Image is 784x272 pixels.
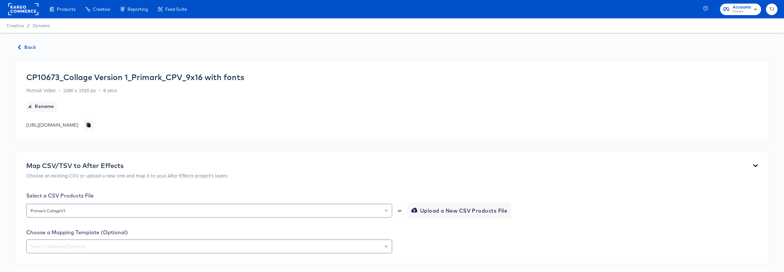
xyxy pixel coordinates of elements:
button: Upload a New CSV Products File [407,203,512,219]
span: Products [57,7,75,12]
button: Back [16,43,39,52]
span: Rename [29,102,54,111]
div: [URL][DOMAIN_NAME] [26,122,78,128]
button: Rename [26,101,57,112]
span: Reporting [128,7,148,12]
span: 1080 x 1920 px [63,87,96,94]
button: AccountsPrimark [720,4,761,15]
span: Creative [7,23,24,28]
div: Select a CSV Products File [26,192,758,199]
input: Select a Products File [29,207,389,215]
div: CP10673_Collage Version 1_Primark_CPV_9x16 with fonts [26,73,244,82]
p: Choose an existing CSV or upload a new one and map it to your After Effects project's layers [26,172,228,179]
a: Dynamo [33,23,50,28]
span: Creative [93,7,110,12]
button: Open [385,206,388,215]
button: Open [385,242,388,251]
span: 8 secs [103,87,117,94]
span: Primark [733,9,751,14]
div: or [397,209,402,213]
span: / [24,23,33,28]
div: Choose a Mapping Template (Optional) [26,229,758,236]
span: Feed Suite [165,7,187,12]
span: TJ [769,6,775,13]
input: Select a Mapping Template [29,243,389,250]
button: TJ [766,4,777,15]
span: Portrait Video [26,87,56,94]
span: Accounts [733,4,751,11]
div: Map CSV/TSV to After Effects [26,162,228,170]
span: Back [18,43,36,52]
span: Upload a New CSV Products File [412,206,508,215]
